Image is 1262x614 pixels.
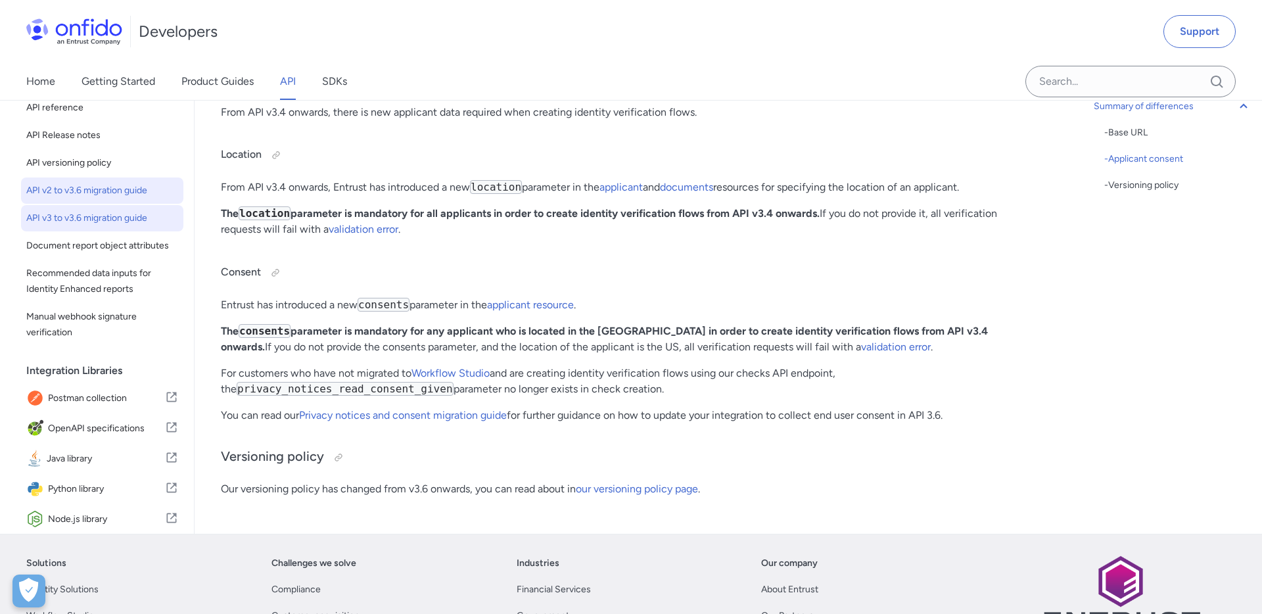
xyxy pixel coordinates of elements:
button: Open Preferences [12,575,45,607]
a: API v2 to v3.6 migration guide [21,177,183,204]
a: validation error [861,341,931,353]
h1: Developers [139,21,218,42]
div: - Applicant consent [1104,151,1251,167]
span: API v2 to v3.6 migration guide [26,183,178,199]
span: API versioning policy [26,155,178,171]
a: API Release notes [21,122,183,149]
a: -Applicant consent [1104,151,1251,167]
h4: Consent [221,262,1039,283]
a: IconOpenAPI specificationsOpenAPI specifications [21,414,183,443]
p: From API v3.4 onwards, Entrust has introduced a new parameter in the and resources for specifying... [221,179,1039,195]
img: IconPostman collection [26,389,48,408]
a: API v3 to v3.6 migration guide [21,205,183,231]
span: Java library [47,450,165,468]
a: SDKs [322,63,347,100]
span: Manual webhook signature verification [26,309,178,341]
img: IconNode.js library [26,510,48,529]
a: IconPython libraryPython library [21,475,183,504]
a: IconJava libraryJava library [21,444,183,473]
a: IconPostman collectionPostman collection [21,384,183,413]
h3: Versioning policy [221,447,1039,468]
h4: Location [221,145,1039,166]
p: Entrust has introduced a new parameter in the . [221,297,1039,313]
a: documents [660,181,713,193]
input: Onfido search input field [1025,66,1236,97]
a: Identity Solutions [26,582,99,598]
p: From API v3.4 onwards, there is new applicant data required when creating identity verification f... [221,105,1039,120]
span: Python library [48,480,165,498]
img: IconPython library [26,480,48,498]
a: applicant [599,181,643,193]
p: For customers who have not migrated to and are creating identity verification flows using our che... [221,366,1039,397]
a: Home [26,63,55,100]
a: Financial Services [517,582,591,598]
p: Our versioning policy has changed from v3.6 onwards, you can read about in . [221,481,1039,497]
p: You can read our for further guidance on how to update your integration to collect end user conse... [221,408,1039,423]
p: If you do not provide it, all verification requests will fail with a . [221,206,1039,237]
div: - Versioning policy [1104,177,1251,193]
img: IconJava library [26,450,47,468]
a: Recommended data inputs for Identity Enhanced reports [21,260,183,302]
img: IconOpenAPI specifications [26,419,48,438]
a: Solutions [26,555,66,571]
span: API Release notes [26,128,178,143]
a: API reference [21,95,183,121]
span: API v3 to v3.6 migration guide [26,210,178,226]
a: Industries [517,555,559,571]
code: location [470,180,522,194]
a: IconNode.js libraryNode.js library [21,505,183,534]
span: Postman collection [48,389,165,408]
span: Recommended data inputs for Identity Enhanced reports [26,266,178,297]
a: Privacy notices and consent migration guide [299,409,507,421]
code: consents [239,324,291,338]
a: -Base URL [1104,125,1251,141]
a: -Versioning policy [1104,177,1251,193]
span: API reference [26,100,178,116]
a: Challenges we solve [271,555,356,571]
div: Cookie Preferences [12,575,45,607]
span: Node.js library [48,510,165,529]
a: Our company [761,555,818,571]
a: API [280,63,296,100]
img: Onfido Logo [26,18,122,45]
code: consents [358,298,409,312]
a: About Entrust [761,582,818,598]
span: OpenAPI specifications [48,419,165,438]
code: location [239,206,291,220]
a: Product Guides [181,63,254,100]
strong: The parameter is mandatory for all applicants in order to create identity verification flows from... [221,207,820,220]
a: validation error [329,223,398,235]
a: our versioning policy page [576,483,698,495]
a: Getting Started [82,63,155,100]
div: Integration Libraries [26,358,189,384]
a: Document report object attributes [21,233,183,259]
strong: The parameter is mandatory for any applicant who is located in the [GEOGRAPHIC_DATA] in order to ... [221,325,988,353]
a: applicant resource [487,298,574,311]
a: API versioning policy [21,150,183,176]
code: privacy_notices_read_consent_given [237,382,454,396]
a: Compliance [271,582,321,598]
p: If you do not provide the consents parameter, and the location of the applicant is the US, all ve... [221,323,1039,355]
a: Manual webhook signature verification [21,304,183,346]
a: Support [1163,15,1236,48]
div: - Base URL [1104,125,1251,141]
a: Summary of differences [1094,99,1251,114]
a: Workflow Studio [411,367,490,379]
span: Document report object attributes [26,238,178,254]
